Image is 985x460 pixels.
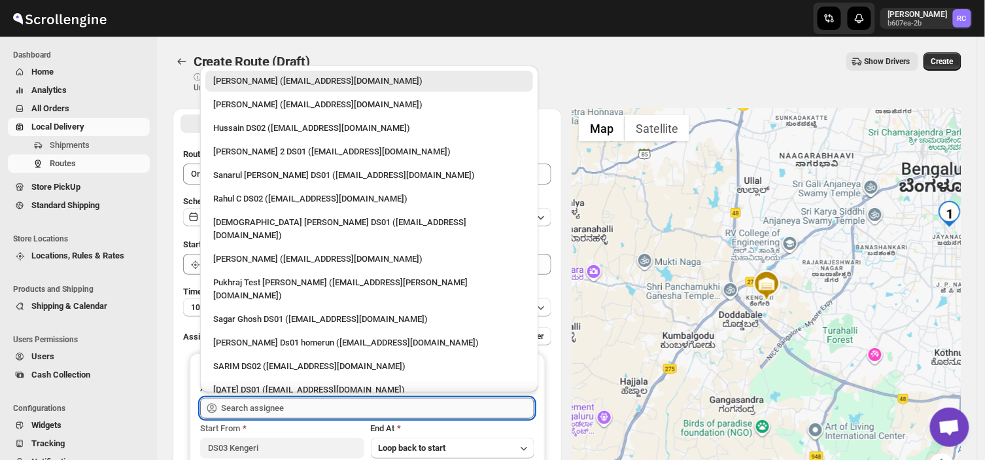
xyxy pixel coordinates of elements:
[183,208,551,226] button: [DATE]|[DATE]
[31,438,65,448] span: Tracking
[213,169,525,182] div: Sanarul [PERSON_NAME] DS01 ([EMAIL_ADDRESS][DOMAIN_NAME])
[200,186,538,209] li: Rahul C DS02 (rahul.chopra@home-run.co)
[8,347,150,366] button: Users
[31,370,90,380] span: Cash Collection
[625,115,689,141] button: Show satellite imagery
[31,67,54,77] span: Home
[221,398,534,419] input: Search assignee
[183,196,235,206] span: Scheduled for
[31,122,84,132] span: Local Delivery
[8,434,150,453] button: Tracking
[213,192,525,205] div: Rahul C DS02 ([EMAIL_ADDRESS][DOMAIN_NAME])
[930,408,969,447] a: Open chat
[213,276,525,302] div: Pukhraj Test [PERSON_NAME] ([EMAIL_ADDRESS][PERSON_NAME][DOMAIN_NAME])
[8,136,150,154] button: Shipments
[213,216,525,242] div: [DEMOGRAPHIC_DATA] [PERSON_NAME] DS01 ([EMAIL_ADDRESS][DOMAIN_NAME])
[50,158,76,168] span: Routes
[31,251,124,260] span: Locations, Rules & Rates
[888,9,948,20] p: [PERSON_NAME]
[8,63,150,81] button: Home
[213,253,525,266] div: [PERSON_NAME] ([EMAIL_ADDRESS][DOMAIN_NAME])
[200,423,240,433] span: Start From
[937,201,963,227] div: 1
[173,52,191,71] button: Routes
[8,154,150,173] button: Routes
[379,443,446,453] span: Loop back to start
[213,313,525,326] div: Sagar Ghosh DS01 ([EMAIL_ADDRESS][DOMAIN_NAME])
[183,239,286,249] span: Start Location (Warehouse)
[31,351,54,361] span: Users
[200,139,538,162] li: Ali Husain 2 DS01 (petec71113@advitize.com)
[194,72,400,93] p: ⓘ Shipments can also be added from Shipments menu Unrouted tab
[200,162,538,186] li: Sanarul Haque DS01 (fefifag638@adosnan.com)
[213,336,525,349] div: [PERSON_NAME] Ds01 homerun ([EMAIL_ADDRESS][DOMAIN_NAME])
[213,360,525,373] div: SARIM DS02 ([EMAIL_ADDRESS][DOMAIN_NAME])
[880,8,973,29] button: User menu
[31,420,61,430] span: Widgets
[183,287,236,296] span: Time Per Stop
[13,403,150,414] span: Configurations
[8,297,150,315] button: Shipping & Calendar
[200,270,538,306] li: Pukhraj Test Grewal (lesogip197@pariag.com)
[213,145,525,158] div: [PERSON_NAME] 2 DS01 ([EMAIL_ADDRESS][DOMAIN_NAME])
[13,334,150,345] span: Users Permissions
[958,14,967,23] text: RC
[200,71,538,92] li: Rahul Chopra (pukhraj@home-run.co)
[200,330,538,353] li: Sourav Ds01 homerun (bamij29633@eluxeer.com)
[213,122,525,135] div: Hussain DS02 ([EMAIL_ADDRESS][DOMAIN_NAME])
[200,246,538,270] li: Vikas Rathod (lolegiy458@nalwan.com)
[50,140,90,150] span: Shipments
[10,2,109,35] img: ScrollEngine
[31,301,107,311] span: Shipping & Calendar
[865,56,910,67] span: Show Drivers
[8,247,150,265] button: Locations, Rules & Rates
[846,52,918,71] button: Show Drivers
[213,98,525,111] div: [PERSON_NAME] ([EMAIL_ADDRESS][DOMAIN_NAME])
[183,164,551,185] input: Eg: Bengaluru Route
[183,298,551,317] button: 10 minutes
[579,115,625,141] button: Show street map
[8,366,150,384] button: Cash Collection
[13,234,150,244] span: Store Locations
[183,332,218,342] span: Assign to
[31,182,80,192] span: Store PickUp
[200,306,538,330] li: Sagar Ghosh DS01 (loneyoj483@downlor.com)
[213,383,525,397] div: [DATE] DS01 ([EMAIL_ADDRESS][DOMAIN_NAME])
[13,50,150,60] span: Dashboard
[371,438,534,459] button: Loop back to start
[8,416,150,434] button: Widgets
[888,20,948,27] p: b607ea-2b
[200,377,538,400] li: Raja DS01 (gasecig398@owlny.com)
[931,56,954,67] span: Create
[191,302,230,313] span: 10 minutes
[953,9,971,27] span: Rahul Chopra
[183,149,229,159] span: Route Name
[200,353,538,377] li: SARIM DS02 (xititor414@owlny.com)
[200,115,538,139] li: Hussain DS02 (jarav60351@abatido.com)
[8,81,150,99] button: Analytics
[213,75,525,88] div: [PERSON_NAME] ([EMAIL_ADDRESS][DOMAIN_NAME])
[200,209,538,246] li: Islam Laskar DS01 (vixib74172@ikowat.com)
[181,115,366,133] button: All Route Options
[31,85,67,95] span: Analytics
[31,103,69,113] span: All Orders
[194,54,310,69] span: Create Route (Draft)
[8,99,150,118] button: All Orders
[13,284,150,294] span: Products and Shipping
[371,422,534,435] div: End At
[200,92,538,115] li: Mujakkir Benguli (voweh79617@daypey.com)
[31,200,99,210] span: Standard Shipping
[924,52,961,71] button: Create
